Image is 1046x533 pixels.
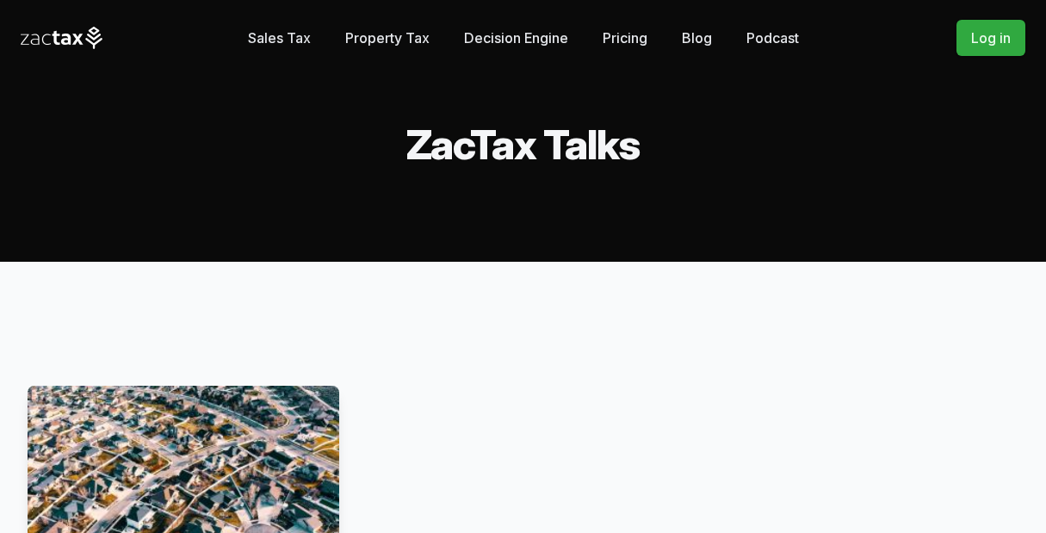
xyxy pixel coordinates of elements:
a: Sales Tax [248,21,311,55]
a: Podcast [746,21,799,55]
a: Blog [682,21,712,55]
h2: ZacTax Talks [21,124,1025,165]
a: Property Tax [345,21,430,55]
a: Pricing [603,21,647,55]
a: Decision Engine [464,21,568,55]
a: Log in [956,20,1025,56]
